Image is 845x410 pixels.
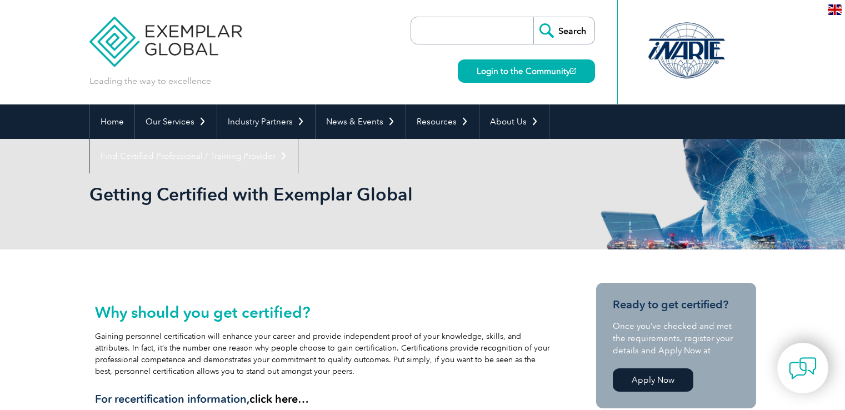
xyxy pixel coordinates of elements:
h3: For recertification information, [95,392,551,406]
div: Gaining personnel certification will enhance your career and provide independent proof of your kn... [95,303,551,406]
h1: Getting Certified with Exemplar Global [89,183,516,205]
h2: Why should you get certified? [95,303,551,321]
img: open_square.png [570,68,576,74]
a: About Us [479,104,549,139]
a: Resources [406,104,479,139]
p: Leading the way to excellence [89,75,211,87]
p: Once you’ve checked and met the requirements, register your details and Apply Now at [613,320,739,357]
a: Our Services [135,104,217,139]
img: contact-chat.png [789,354,817,382]
a: Apply Now [613,368,693,392]
a: click here… [249,392,309,406]
a: Find Certified Professional / Training Provider [90,139,298,173]
h3: Ready to get certified? [613,298,739,312]
a: Home [90,104,134,139]
a: News & Events [316,104,406,139]
a: Industry Partners [217,104,315,139]
input: Search [533,17,594,44]
a: Login to the Community [458,59,595,83]
img: en [828,4,842,15]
